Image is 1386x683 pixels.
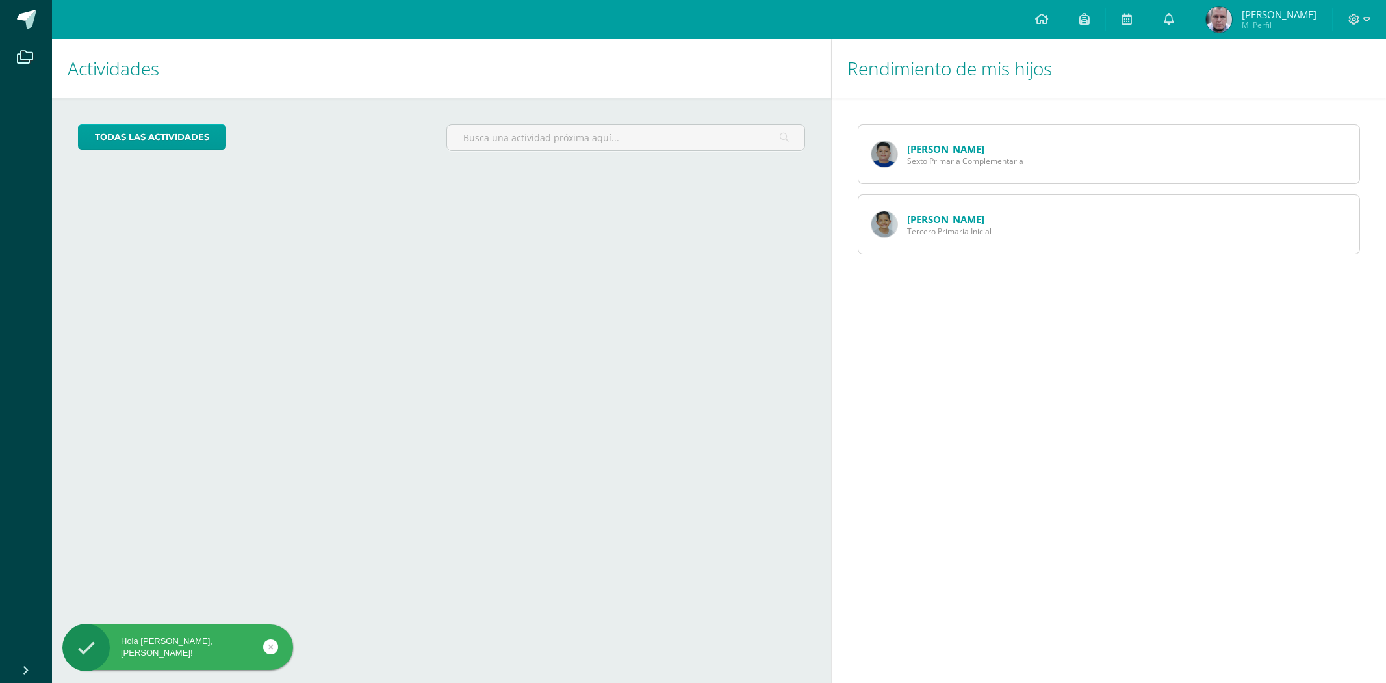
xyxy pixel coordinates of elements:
[447,125,804,150] input: Busca una actividad próxima aquí...
[871,141,897,167] img: 24d1f2bfe0a8787a75e77b215ff18797.png
[68,39,815,98] h1: Actividades
[78,124,226,150] a: todas las Actividades
[1206,7,1232,33] img: cf8f1878484959486f9621e09bbf6b1c.png
[1242,8,1316,21] span: [PERSON_NAME]
[62,636,293,659] div: Hola [PERSON_NAME], [PERSON_NAME]!
[907,226,992,237] span: Tercero Primaria Inicial
[871,211,897,237] img: d557ca9a59361b115860b1c7ec3f4659.png
[907,213,984,226] a: [PERSON_NAME]
[847,39,1370,98] h1: Rendimiento de mis hijos
[1242,20,1316,31] span: Mi Perfil
[907,142,984,155] a: [PERSON_NAME]
[907,155,1023,167] span: Sexto Primaria Complementaria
